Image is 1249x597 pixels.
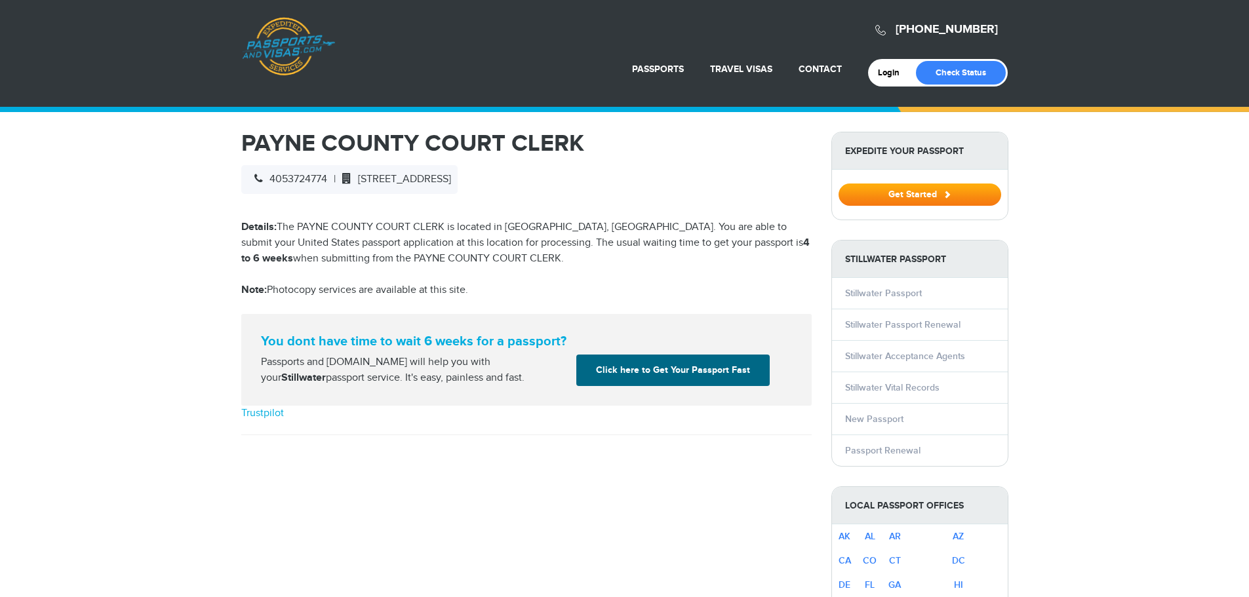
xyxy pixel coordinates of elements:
a: Stillwater Passport [845,288,922,299]
a: Get Started [839,189,1001,199]
a: FL [865,579,875,590]
a: Passports & [DOMAIN_NAME] [242,17,335,76]
strong: Expedite Your Passport [832,132,1008,170]
a: AZ [953,531,964,542]
a: Travel Visas [710,64,772,75]
a: Login [878,67,909,78]
strong: Stillwater Passport [832,241,1008,278]
a: Click here to Get Your Passport Fast [576,355,770,386]
strong: You dont have time to wait 6 weeks for a passport? [261,334,792,349]
strong: Details: [241,221,277,233]
a: CT [889,555,901,566]
a: AK [839,531,850,542]
a: [PHONE_NUMBER] [896,22,998,37]
strong: Local Passport Offices [832,487,1008,524]
a: Stillwater Acceptance Agents [845,351,965,362]
a: DC [952,555,965,566]
span: [STREET_ADDRESS] [336,173,451,185]
p: The PAYNE COUNTY COURT CLERK is located in [GEOGRAPHIC_DATA], [GEOGRAPHIC_DATA]. You are able to ... [241,220,812,267]
div: Passports and [DOMAIN_NAME] will help you with your passport service. It's easy, painless and fast. [256,355,572,386]
a: AR [889,531,901,542]
a: CA [839,555,851,566]
a: Check Status [916,61,1006,85]
a: Trustpilot [241,407,284,419]
button: Get Started [839,183,1001,206]
a: New Passport [845,414,903,425]
strong: Stillwater [281,372,326,384]
strong: Note: [241,284,267,296]
a: GA [888,579,901,590]
strong: 4 to 6 weeks [241,237,810,265]
a: DE [839,579,850,590]
a: CO [863,555,877,566]
span: 4053724774 [248,173,327,185]
a: HI [954,579,963,590]
h1: PAYNE COUNTY COURT CLERK [241,132,812,155]
a: Contact [799,64,842,75]
a: Passports [632,64,684,75]
a: AL [865,531,875,542]
p: Photocopy services are available at this site. [241,282,812,298]
a: Passport Renewal [845,445,921,456]
a: Stillwater Passport Renewal [845,319,961,330]
div: | [241,165,458,194]
a: Stillwater Vital Records [845,382,940,393]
